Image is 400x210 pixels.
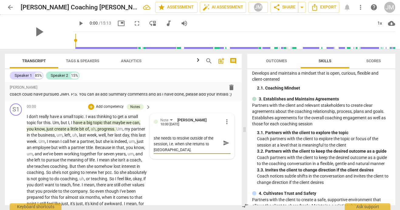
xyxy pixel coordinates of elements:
span: renew [86,170,98,175]
span: Export [311,4,337,11]
span: , [55,133,56,137]
span: Assessment [158,4,195,11]
span: play_arrow [77,20,84,27]
span: Transcript [22,59,46,63]
span: a [77,139,80,144]
span: partner [71,145,86,150]
span: call [63,139,70,144]
span: meaning [67,157,84,162]
span: somehow [94,164,114,169]
button: Switch to audio player [163,18,174,29]
span: create [54,127,67,131]
span: 00:00 [27,104,36,109]
span: , [84,176,86,181]
span: there [96,182,107,187]
span: you [126,145,134,150]
span: I [115,176,117,181]
p: Coach notices subtle shifts in the conversation and invites the client to change direction if the... [257,173,390,185]
span: Scores [366,59,381,63]
span: is [111,139,115,144]
span: fine [73,182,80,187]
button: Export [308,2,339,13]
span: know [35,127,45,131]
span: going [38,176,50,181]
span: , [89,127,91,131]
span: , [123,127,125,131]
span: the [60,157,67,162]
span: and [135,151,143,156]
span: coach [130,157,141,162]
span: pursue [46,157,60,162]
span: delete [228,84,235,91]
span: mean [49,139,60,144]
textarea: Client declaration of what she believes she needs to resolve outside of the session, i.e. when sh... [154,134,221,152]
span: if [143,176,146,181]
span: , [96,127,97,131]
span: , [77,133,79,137]
span: Um [53,120,59,125]
span: progress [97,127,114,131]
span: bit [79,127,85,131]
span: but [51,145,59,150]
span: you [36,189,43,194]
span: . [36,139,39,144]
span: I [71,120,73,125]
span: a [68,145,71,150]
span: teaching [91,176,107,181]
span: Filler word [128,151,134,156]
span: last [79,133,87,137]
span: . [44,170,46,175]
span: absolutely [127,170,147,175]
span: my [125,127,131,131]
span: teach [60,182,71,187]
button: Volume [179,18,190,29]
span: just [46,127,54,131]
span: but [96,139,103,144]
span: arrow_drop_down [298,4,306,11]
p: Add competency [95,104,124,110]
span: , [106,133,108,137]
span: , [70,133,72,137]
span: Filler word [56,133,63,137]
button: AI Assessment [200,2,246,13]
span: not [62,170,69,175]
span: . [95,157,97,162]
span: coaching [60,176,77,181]
span: to [81,170,86,175]
button: Sharing summary [298,2,306,13]
span: . [67,164,70,169]
span: send [223,140,230,146]
span: indeed [115,139,127,144]
span: topic [93,120,104,125]
span: you [27,127,35,131]
div: Change speaker [10,103,22,116]
span: she [111,157,118,162]
span: audiotrack [165,20,172,27]
span: , [59,120,61,125]
span: I [82,182,84,187]
span: star [158,4,165,11]
span: I [27,114,29,119]
span: mean [99,157,111,162]
span: compare_arrows [241,202,249,209]
span: Filler word [129,139,135,144]
span: values [132,182,144,187]
div: Speaker 2 [51,73,68,79]
span: [PERSON_NAME] [10,85,37,90]
span: , [129,133,131,137]
span: a [67,127,70,131]
span: , [63,133,64,137]
span: employee [32,145,51,150]
span: , [71,182,73,187]
span: day [122,133,129,137]
div: JM [254,3,263,12]
span: going [69,170,81,175]
span: want [45,182,55,187]
span: get [118,114,125,119]
span: week [27,139,36,144]
span: in [112,145,116,150]
span: pcc [105,170,112,175]
button: JM [248,2,268,13]
span: . [50,120,53,125]
span: can [132,120,139,125]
